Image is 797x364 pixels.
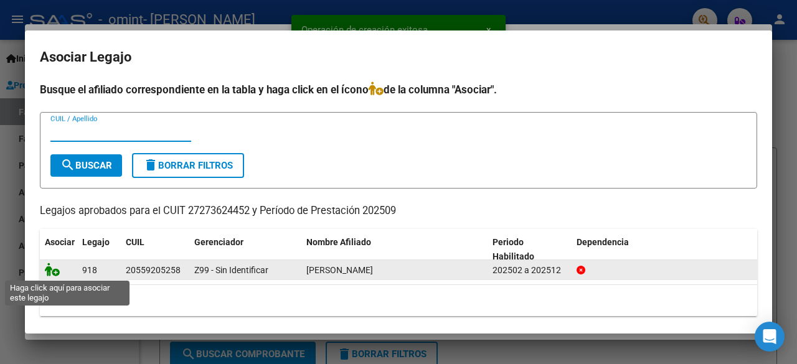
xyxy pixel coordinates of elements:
[488,229,572,270] datatable-header-cell: Periodo Habilitado
[40,229,77,270] datatable-header-cell: Asociar
[493,237,534,261] span: Periodo Habilitado
[306,237,371,247] span: Nombre Afiliado
[194,237,243,247] span: Gerenciador
[126,237,144,247] span: CUIL
[40,285,757,316] div: 1 registros
[50,154,122,177] button: Buscar
[493,263,567,278] div: 202502 a 202512
[45,237,75,247] span: Asociar
[132,153,244,178] button: Borrar Filtros
[189,229,301,270] datatable-header-cell: Gerenciador
[82,237,110,247] span: Legajo
[40,45,757,69] h2: Asociar Legajo
[126,263,181,278] div: 20559205258
[60,160,112,171] span: Buscar
[40,203,757,219] p: Legajos aprobados para el CUIT 27273624452 y Período de Prestación 202509
[82,265,97,275] span: 918
[143,157,158,172] mat-icon: delete
[306,265,373,275] span: ANGILERI BELTRAN
[572,229,758,270] datatable-header-cell: Dependencia
[194,265,268,275] span: Z99 - Sin Identificar
[121,229,189,270] datatable-header-cell: CUIL
[77,229,121,270] datatable-header-cell: Legajo
[301,229,488,270] datatable-header-cell: Nombre Afiliado
[143,160,233,171] span: Borrar Filtros
[755,322,785,352] div: Open Intercom Messenger
[40,82,757,98] h4: Busque el afiliado correspondiente en la tabla y haga click en el ícono de la columna "Asociar".
[577,237,629,247] span: Dependencia
[60,157,75,172] mat-icon: search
